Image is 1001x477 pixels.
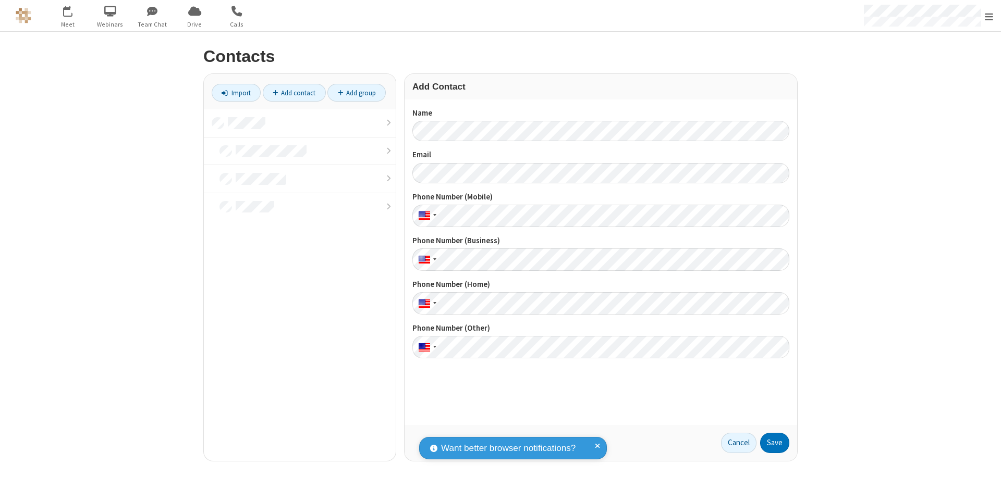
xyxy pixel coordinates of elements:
[263,84,326,102] a: Add contact
[441,442,576,455] span: Want better browser notifications?
[760,433,789,454] button: Save
[412,205,440,227] div: United States: + 1
[412,82,789,92] h3: Add Contact
[412,279,789,291] label: Phone Number (Home)
[412,322,789,334] label: Phone Number (Other)
[412,336,440,358] div: United States: + 1
[217,20,257,29] span: Calls
[412,107,789,119] label: Name
[412,191,789,203] label: Phone Number (Mobile)
[133,20,172,29] span: Team Chat
[412,248,440,271] div: United States: + 1
[175,20,214,29] span: Drive
[203,47,798,66] h2: Contacts
[975,450,993,470] iframe: Chat
[70,6,77,14] div: 1
[412,149,789,161] label: Email
[721,433,756,454] a: Cancel
[91,20,130,29] span: Webinars
[327,84,386,102] a: Add group
[412,292,440,315] div: United States: + 1
[212,84,261,102] a: Import
[412,235,789,247] label: Phone Number (Business)
[16,8,31,23] img: QA Selenium DO NOT DELETE OR CHANGE
[48,20,88,29] span: Meet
